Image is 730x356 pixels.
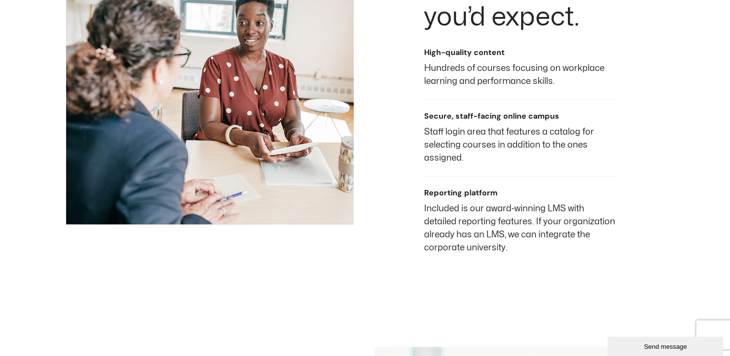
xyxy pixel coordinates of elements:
p: Hundreds of courses focusing on workplace learning and performance skills. [424,62,617,88]
h3: High-quality content [424,48,617,58]
h3: Reporting platform [424,188,617,198]
iframe: chat widget [607,335,725,356]
p: Included is our award-winning LMS with detailed reporting features. If your organization already ... [424,202,617,254]
h3: Secure, staff-facing online campus [424,111,617,122]
p: Staff login area that features a catalog for selecting courses in addition to the ones assigned. [424,125,617,164]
